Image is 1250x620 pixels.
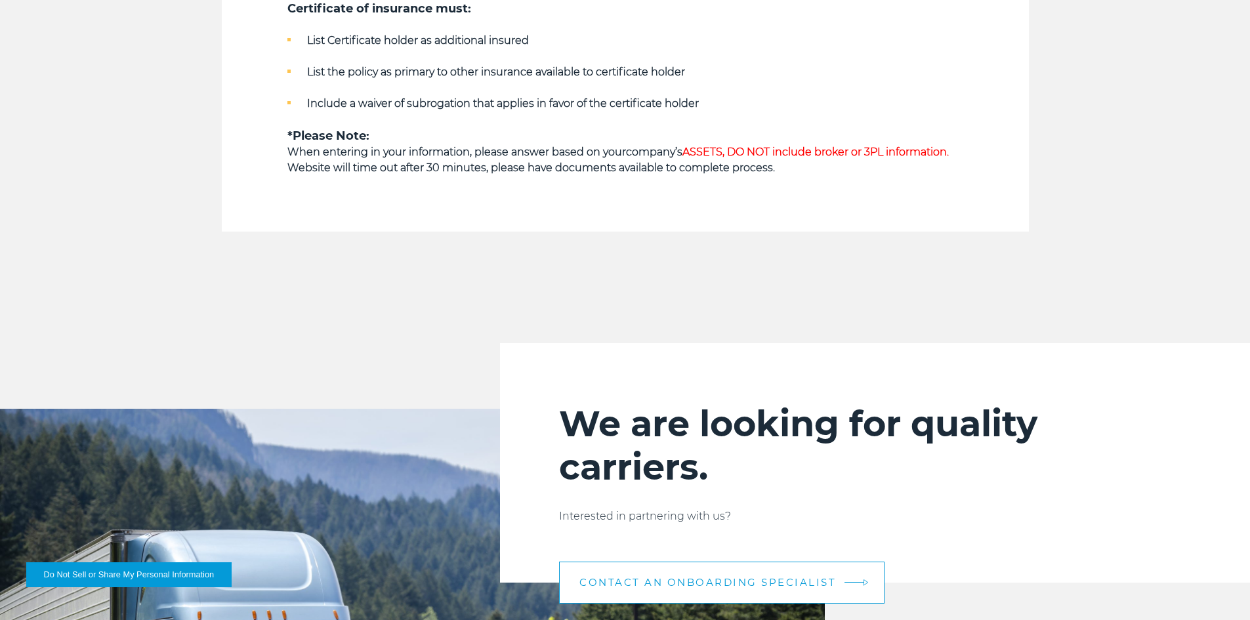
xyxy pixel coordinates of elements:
strong: *Please Note: [287,129,369,143]
strong: When entering in your information, please answer based on your [287,146,626,158]
strong: List Certificate holder as additional insured [307,34,529,47]
span: ASSETS, DO NOT include broker or 3PL information. [682,146,949,158]
strong: List the policy as primary to other insurance available to certificate holder [307,66,685,78]
strong: company’s [626,146,949,158]
strong: Website will time out after 30 minutes, please have documents available to complete process. [287,161,775,174]
strong: Include a waiver of subrogation that applies in favor of the certificate holder [307,97,699,110]
span: CONTACT AN ONBOARDING SPECIALIST [579,577,836,587]
button: Do Not Sell or Share My Personal Information [26,562,232,587]
p: Interested in partnering with us? [559,508,1191,524]
a: CONTACT AN ONBOARDING SPECIALIST arrow arrow [559,562,885,604]
h2: We are looking for quality carriers. [559,402,1191,489]
img: arrow [864,579,869,586]
strong: Certificate of insurance must: [287,1,471,16]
